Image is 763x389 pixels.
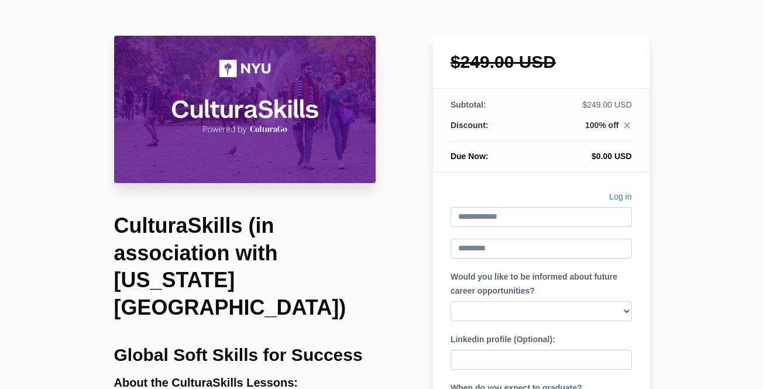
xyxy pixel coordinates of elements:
h3: About the CulturaSkills Lessons: [114,376,376,389]
th: Due Now: [451,142,529,163]
i: close [622,121,632,130]
h1: CulturaSkills (in association with [US_STATE][GEOGRAPHIC_DATA]) [114,212,376,322]
span: Subtotal: [451,100,486,109]
th: Discount: [451,119,529,142]
h1: $249.00 USD [451,53,632,71]
td: $249.00 USD [529,99,631,119]
span: 100% off [585,121,619,130]
span: $0.00 USD [592,152,631,161]
b: Global Soft Skills for Success [114,345,363,364]
a: Log in [609,190,631,207]
a: close [619,121,632,133]
label: Linkedin profile (Optional): [451,333,555,347]
img: 31710be-8b5f-527-66b4-0ce37cce11c4_CulturaSkills_NYU_Course_Header_Image.png [114,36,376,183]
label: Would you like to be informed about future career opportunities? [451,270,632,298]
